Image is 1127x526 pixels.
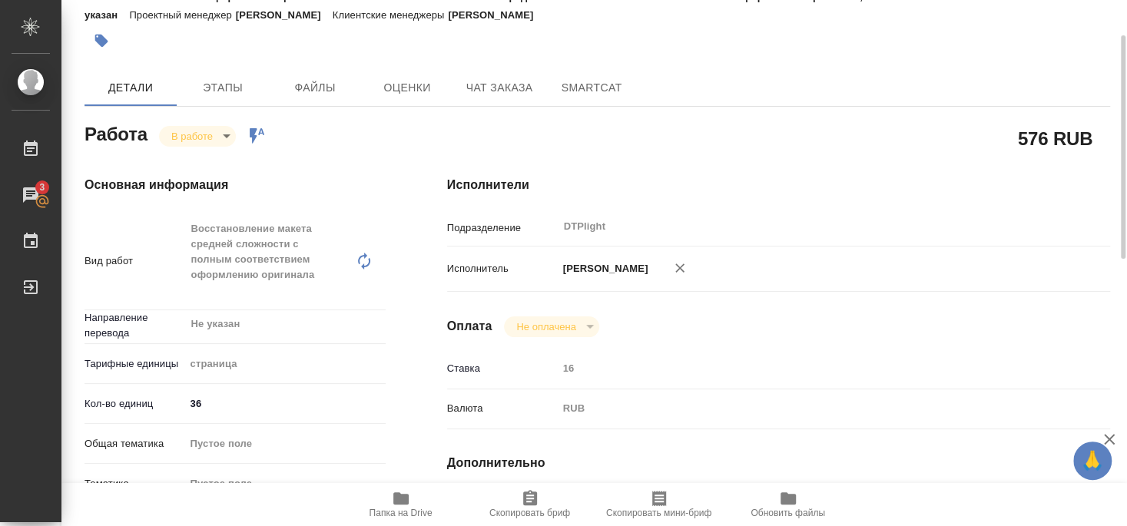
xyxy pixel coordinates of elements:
[85,436,185,452] p: Общая тематика
[489,508,570,518] span: Скопировать бриф
[447,261,558,276] p: Исполнитель
[724,483,853,526] button: Обновить файлы
[85,176,386,194] h4: Основная информация
[333,9,449,21] p: Клиентские менеджеры
[447,454,1110,472] h4: Дополнительно
[186,78,260,98] span: Этапы
[85,24,118,58] button: Добавить тэг
[191,436,367,452] div: Пустое поле
[185,351,386,377] div: страница
[85,119,148,147] h2: Работа
[512,320,580,333] button: Не оплачена
[447,220,558,236] p: Подразделение
[558,261,648,276] p: [PERSON_NAME]
[462,78,536,98] span: Чат заказа
[447,317,492,336] h4: Оплата
[448,9,545,21] p: [PERSON_NAME]
[85,310,185,341] p: Направление перевода
[159,126,236,147] div: В работе
[663,251,697,285] button: Удалить исполнителя
[555,78,628,98] span: SmartCat
[466,483,595,526] button: Скопировать бриф
[336,483,466,526] button: Папка на Drive
[751,508,825,518] span: Обновить файлы
[278,78,352,98] span: Файлы
[606,508,711,518] span: Скопировать мини-бриф
[447,401,558,416] p: Валюта
[85,476,185,491] p: Тематика
[504,316,598,337] div: В работе
[185,392,386,415] input: ✎ Введи что-нибудь
[236,9,333,21] p: [PERSON_NAME]
[595,483,724,526] button: Скопировать мини-бриф
[1018,125,1092,151] h2: 576 RUB
[447,361,558,376] p: Ставка
[30,180,54,195] span: 3
[94,78,167,98] span: Детали
[370,508,433,518] span: Папка на Drive
[447,176,1110,194] h4: Исполнители
[85,253,185,269] p: Вид работ
[1073,442,1112,480] button: 🙏
[1079,445,1105,477] span: 🙏
[85,356,185,372] p: Тарифные единицы
[558,357,1055,379] input: Пустое поле
[370,78,444,98] span: Оценки
[167,130,217,143] button: В работе
[185,431,386,457] div: Пустое поле
[185,471,386,497] div: Пустое поле
[129,9,235,21] p: Проектный менеджер
[4,176,58,214] a: 3
[85,396,185,412] p: Кол-во единиц
[558,395,1055,422] div: RUB
[191,476,367,491] div: Пустое поле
